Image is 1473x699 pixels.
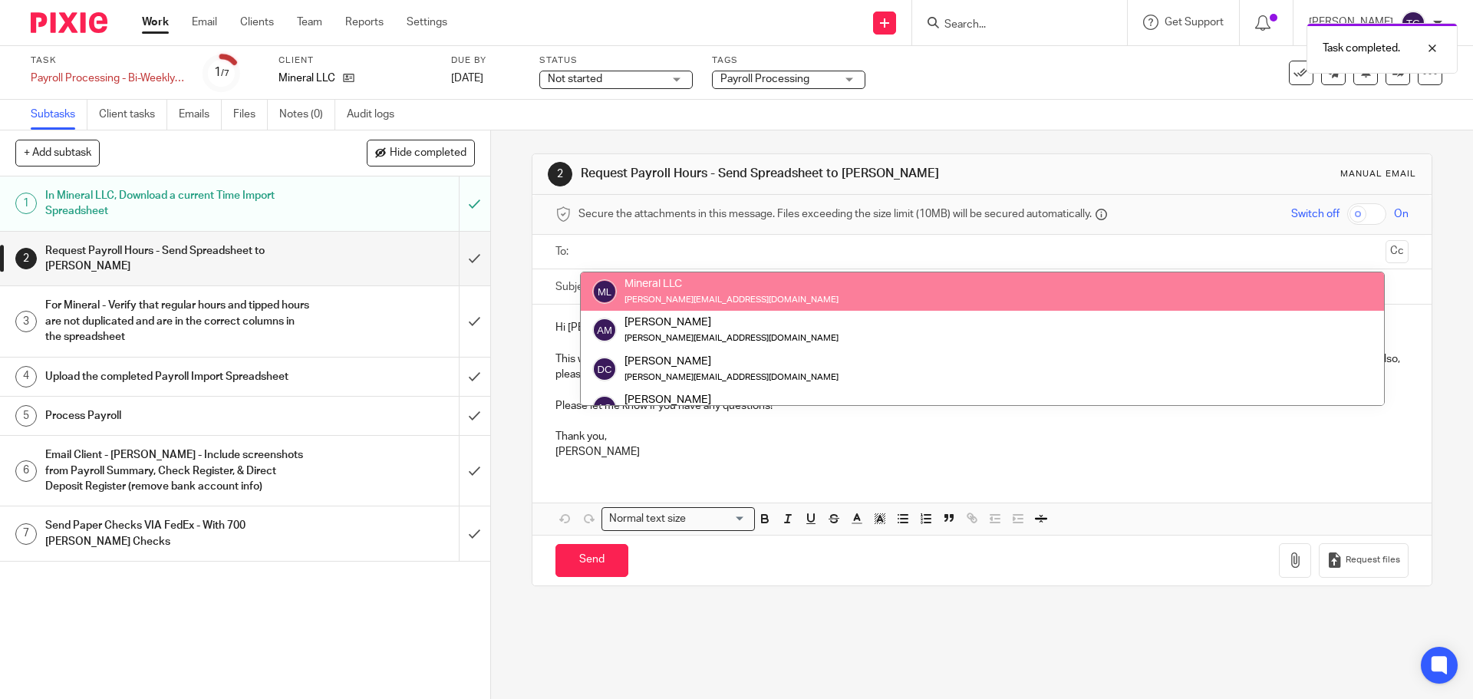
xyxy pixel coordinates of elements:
small: [PERSON_NAME][EMAIL_ADDRESS][DOMAIN_NAME] [624,334,839,342]
span: Switch off [1291,206,1340,222]
p: [PERSON_NAME] [555,444,1408,460]
a: Notes (0) [279,100,335,130]
div: 2 [548,162,572,186]
div: Payroll Processing - Bi-Weekly - Mineral LLC [31,71,184,86]
span: Hide completed [390,147,466,160]
p: Task completed. [1323,41,1400,56]
small: [PERSON_NAME][EMAIL_ADDRESS][DOMAIN_NAME] [624,373,839,381]
button: Hide completed [367,140,475,166]
a: Team [297,15,322,30]
div: 4 [15,366,37,387]
h1: Upload the completed Payroll Import Spreadsheet [45,365,311,388]
label: Status [539,54,693,67]
div: Mineral LLC [624,276,839,292]
button: Request files [1319,543,1408,578]
img: svg%3E [592,318,617,342]
a: Client tasks [99,100,167,130]
label: Subject: [555,279,595,295]
a: Work [142,15,169,30]
img: Pixie [31,12,107,33]
a: Audit logs [347,100,406,130]
p: Please let me know if you have any questions! [555,382,1408,414]
div: 7 [15,523,37,545]
div: [PERSON_NAME] [624,315,839,330]
a: Emails [179,100,222,130]
div: [PERSON_NAME] [624,353,839,368]
div: [PERSON_NAME] [624,392,839,407]
p: Hi [PERSON_NAME], [555,320,1408,335]
a: Clients [240,15,274,30]
input: Search for option [690,511,746,527]
input: Send [555,544,628,577]
img: svg%3E [592,395,617,420]
small: /7 [221,69,229,77]
label: Due by [451,54,520,67]
span: On [1394,206,1409,222]
p: This week is payroll week! Attached is an updated time sheet to complete for Mineral. Please retu... [555,335,1408,382]
a: Email [192,15,217,30]
div: 6 [15,460,37,482]
label: Tags [712,54,865,67]
div: 5 [15,405,37,427]
img: svg%3E [592,279,617,304]
p: Mineral LLC [278,71,335,86]
h1: Send Paper Checks VIA FedEx - With 700 [PERSON_NAME] Checks [45,514,311,553]
div: Manual email [1340,168,1416,180]
a: Subtasks [31,100,87,130]
div: 1 [15,193,37,214]
small: [PERSON_NAME][EMAIL_ADDRESS][DOMAIN_NAME] [624,295,839,304]
span: Not started [548,74,602,84]
span: Request files [1346,554,1400,566]
span: Secure the attachments in this message. Files exceeding the size limit (10MB) will be secured aut... [578,206,1092,222]
label: Client [278,54,432,67]
h1: For Mineral - Verify that regular hours and tipped hours are not duplicated and are in the correc... [45,294,311,348]
img: svg%3E [1401,11,1425,35]
h1: Email Client - [PERSON_NAME] - Include screenshots from Payroll Summary, Check Register, & Direct... [45,443,311,498]
div: 1 [214,64,229,81]
p: Thank you, [555,414,1408,445]
label: To: [555,244,572,259]
h1: In Mineral LLC, Download a current Time Import Spreadsheet [45,184,311,223]
a: Settings [407,15,447,30]
h1: Request Payroll Hours - Send Spreadsheet to [PERSON_NAME] [581,166,1015,182]
div: 3 [15,311,37,332]
a: Reports [345,15,384,30]
a: Files [233,100,268,130]
span: [DATE] [451,73,483,84]
label: Task [31,54,184,67]
h1: Request Payroll Hours - Send Spreadsheet to [PERSON_NAME] [45,239,311,279]
button: + Add subtask [15,140,100,166]
h1: Process Payroll [45,404,311,427]
span: Normal text size [605,511,689,527]
div: Search for option [601,507,755,531]
span: Payroll Processing [720,74,809,84]
button: Cc [1386,240,1409,263]
div: 2 [15,248,37,269]
img: svg%3E [592,357,617,381]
